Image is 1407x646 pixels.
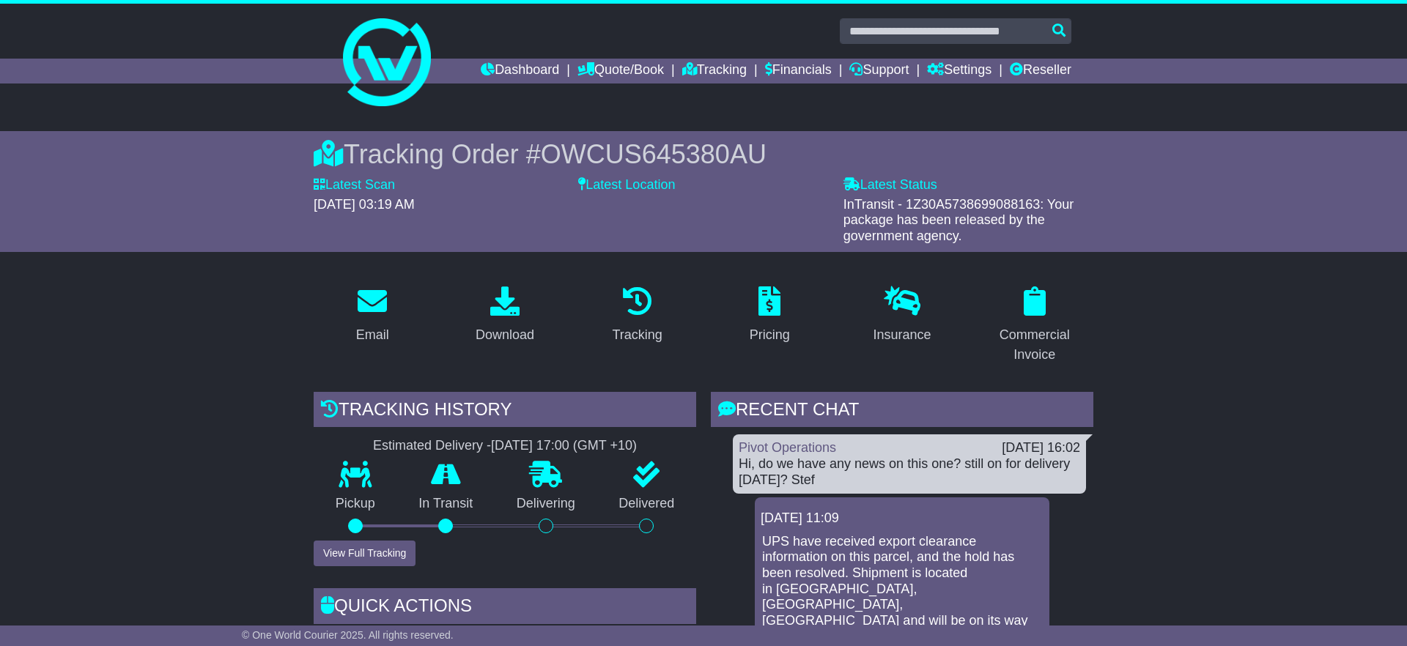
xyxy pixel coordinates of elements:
[843,177,937,193] label: Latest Status
[711,392,1093,431] div: RECENT CHAT
[577,59,664,83] a: Quote/Book
[314,438,696,454] div: Estimated Delivery -
[975,281,1093,370] a: Commercial Invoice
[843,197,1074,243] span: InTransit - 1Z30A5738699088163: Your package has been released by the government agency.
[314,177,395,193] label: Latest Scan
[314,197,415,212] span: [DATE] 03:19 AM
[682,59,747,83] a: Tracking
[495,496,597,512] p: Delivering
[314,392,696,431] div: Tracking history
[739,440,836,455] a: Pivot Operations
[761,511,1044,527] div: [DATE] 11:09
[985,325,1084,365] div: Commercial Invoice
[314,138,1093,170] div: Tracking Order #
[466,281,544,350] a: Download
[740,281,799,350] a: Pricing
[613,325,662,345] div: Tracking
[765,59,832,83] a: Financials
[873,325,931,345] div: Insurance
[750,325,790,345] div: Pricing
[578,177,675,193] label: Latest Location
[1010,59,1071,83] a: Reseller
[597,496,697,512] p: Delivered
[347,281,399,350] a: Email
[314,588,696,628] div: Quick Actions
[762,534,1042,645] p: UPS have received export clearance information on this parcel, and the hold has been resolved. Sh...
[356,325,389,345] div: Email
[849,59,909,83] a: Support
[314,541,416,566] button: View Full Tracking
[603,281,672,350] a: Tracking
[242,629,454,641] span: © One World Courier 2025. All rights reserved.
[481,59,559,83] a: Dashboard
[476,325,534,345] div: Download
[927,59,991,83] a: Settings
[314,496,397,512] p: Pickup
[397,496,495,512] p: In Transit
[1002,440,1080,456] div: [DATE] 16:02
[739,456,1080,488] div: Hi, do we have any news on this one? still on for delivery [DATE]? Stef
[863,281,940,350] a: Insurance
[541,139,767,169] span: OWCUS645380AU
[491,438,637,454] div: [DATE] 17:00 (GMT +10)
